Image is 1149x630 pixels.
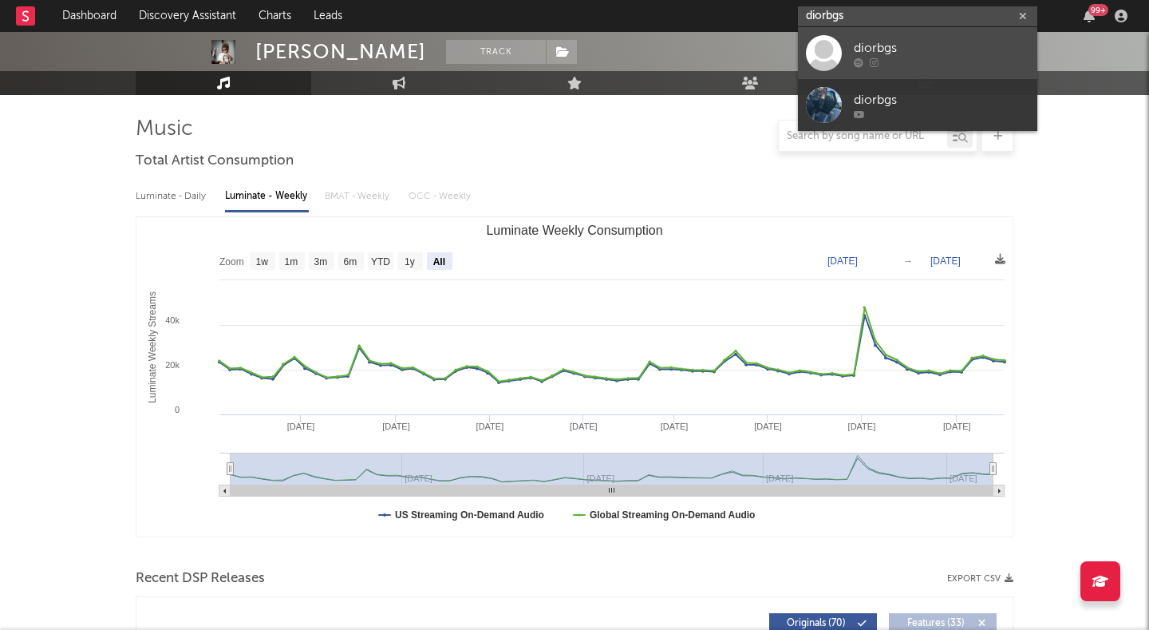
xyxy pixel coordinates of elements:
[147,291,158,403] text: Luminate Weekly Streams
[136,569,265,588] span: Recent DSP Releases
[590,509,756,521] text: Global Streaming On-Demand Audio
[175,405,180,414] text: 0
[136,183,209,210] div: Luminate - Daily
[256,256,269,267] text: 1w
[854,38,1029,57] div: diorbgs
[1088,4,1108,16] div: 99 +
[854,90,1029,109] div: diorbgs
[780,619,853,628] span: Originals ( 70 )
[827,256,858,267] text: [DATE]
[754,422,782,431] text: [DATE]
[382,422,410,431] text: [DATE]
[947,574,1013,584] button: Export CSV
[1084,10,1095,22] button: 99+
[446,40,546,64] button: Track
[314,256,328,267] text: 3m
[136,152,294,171] span: Total Artist Consumption
[287,422,315,431] text: [DATE]
[136,217,1013,537] svg: Luminate Weekly Consumption
[798,6,1037,26] input: Search for artists
[798,79,1037,131] a: diorbgs
[165,315,180,325] text: 40k
[848,422,876,431] text: [DATE]
[285,256,298,267] text: 1m
[903,256,913,267] text: →
[661,422,689,431] text: [DATE]
[255,40,426,64] div: [PERSON_NAME]
[165,360,180,370] text: 20k
[219,256,244,267] text: Zoom
[930,256,961,267] text: [DATE]
[433,256,445,267] text: All
[476,422,504,431] text: [DATE]
[486,224,662,237] text: Luminate Weekly Consumption
[371,256,390,267] text: YTD
[225,183,309,210] div: Luminate - Weekly
[395,509,544,521] text: US Streaming On-Demand Audio
[943,422,971,431] text: [DATE]
[405,256,415,267] text: 1y
[344,256,357,267] text: 6m
[779,130,947,143] input: Search by song name or URL
[899,619,973,628] span: Features ( 33 )
[570,422,598,431] text: [DATE]
[798,27,1037,79] a: diorbgs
